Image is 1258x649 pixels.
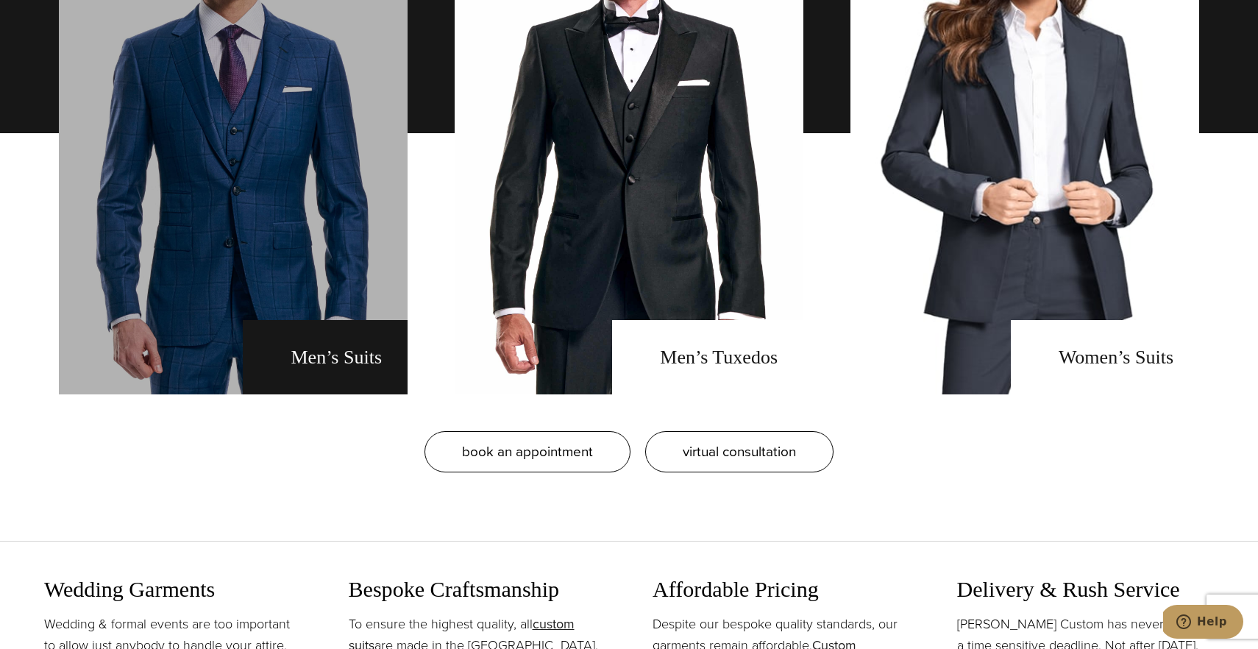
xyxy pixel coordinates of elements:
a: book an appointment [424,431,630,472]
h3: Wedding Garments [44,576,302,603]
span: virtual consultation [683,441,796,462]
a: virtual consultation [645,431,834,472]
h3: Affordable Pricing [653,576,910,603]
span: book an appointment [462,441,593,462]
h3: Bespoke Craftsmanship [349,576,606,603]
h3: Delivery & Rush Service [957,576,1215,603]
iframe: Opens a widget where you can chat to one of our agents [1163,605,1243,642]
